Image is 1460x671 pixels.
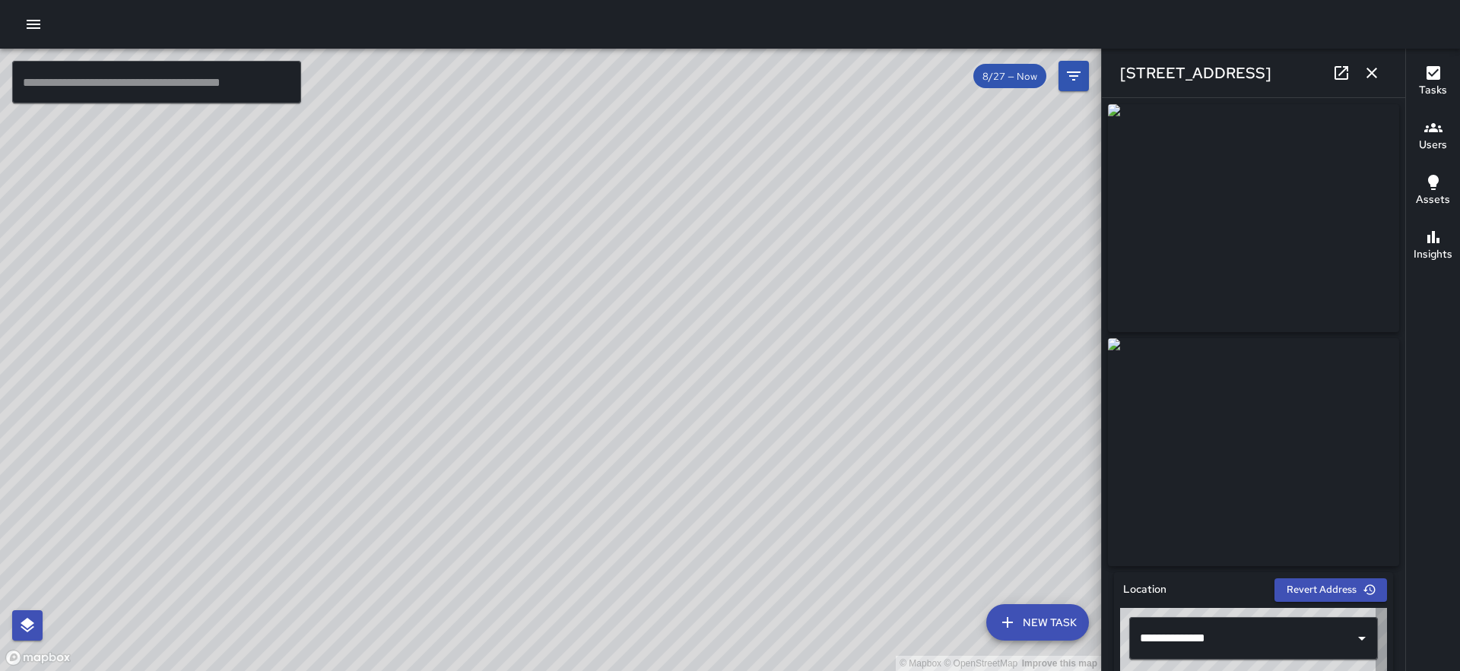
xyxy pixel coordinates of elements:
button: Filters [1058,61,1089,91]
img: request_images%2Fed042810-836a-11f0-bf97-79f9aa743b10 [1108,338,1399,566]
h6: [STREET_ADDRESS] [1120,61,1271,85]
img: request_images%2Fed7d67d0-834b-11f0-a212-515f47fda281 [1108,104,1399,332]
button: Insights [1406,219,1460,274]
button: Tasks [1406,55,1460,109]
h6: Location [1123,581,1166,598]
button: Assets [1406,164,1460,219]
button: Revert Address [1274,578,1387,602]
h6: Tasks [1419,82,1447,99]
button: Users [1406,109,1460,164]
h6: Assets [1416,191,1450,208]
button: New Task [986,604,1089,641]
h6: Users [1419,137,1447,154]
h6: Insights [1414,246,1452,263]
span: 8/27 — Now [973,70,1046,83]
button: Open [1351,628,1373,649]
